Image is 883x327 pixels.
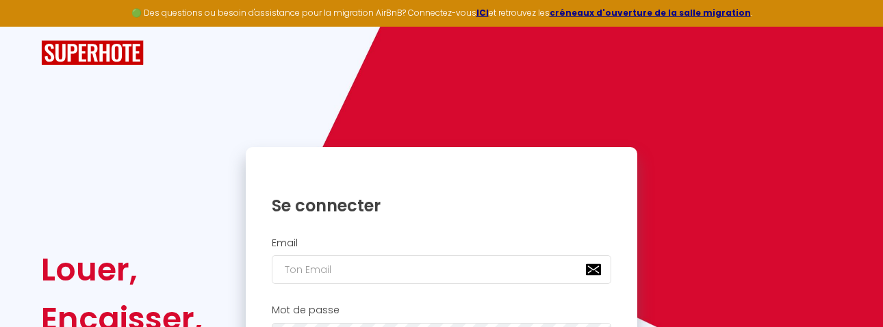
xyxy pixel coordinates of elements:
h1: Se connecter [272,195,611,216]
h2: Email [272,237,611,249]
div: Louer, [41,245,203,294]
a: ICI [476,7,489,18]
h2: Mot de passe [272,304,611,316]
input: Ton Email [272,255,611,284]
img: SuperHote logo [41,40,144,66]
a: créneaux d'ouverture de la salle migration [550,7,751,18]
